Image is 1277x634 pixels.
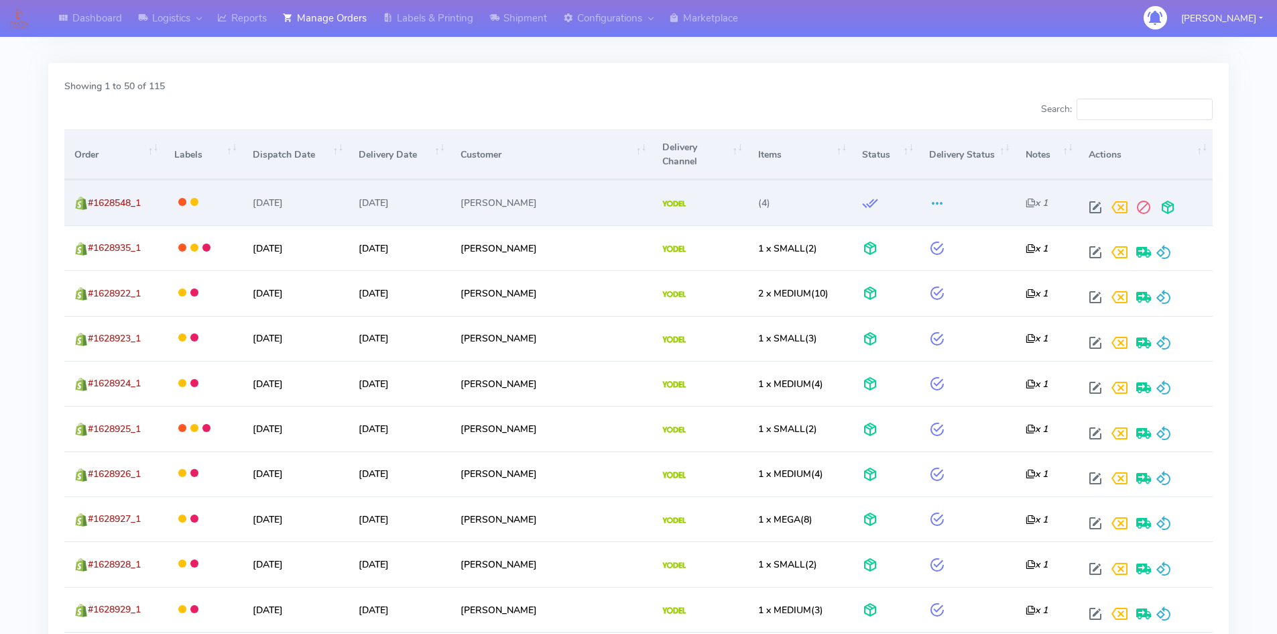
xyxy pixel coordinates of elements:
i: x 1 [1026,242,1048,255]
span: #1628924_1 [88,377,141,390]
span: (4) [758,468,823,480]
img: Yodel [662,517,686,524]
img: Yodel [662,336,686,343]
td: [DATE] [243,406,349,451]
td: [PERSON_NAME] [450,361,652,406]
td: [DATE] [349,225,450,270]
td: [DATE] [243,225,349,270]
img: Yodel [662,291,686,298]
img: Yodel [662,607,686,614]
i: x 1 [1026,513,1048,526]
span: 1 x MEDIUM [758,378,811,390]
img: shopify.png [74,468,88,482]
td: [DATE] [349,361,450,406]
img: shopify.png [74,333,88,346]
td: [PERSON_NAME] [450,541,652,586]
span: #1628927_1 [88,513,141,525]
th: Actions: activate to sort column ascending [1079,129,1213,180]
img: shopify.png [74,242,88,256]
span: #1628925_1 [88,423,141,435]
img: shopify.png [74,558,88,572]
button: [PERSON_NAME] [1171,5,1273,32]
span: 1 x MEDIUM [758,604,811,617]
img: shopify.png [74,287,88,301]
span: 2 x MEDIUM [758,287,811,300]
td: [DATE] [243,270,349,315]
td: [DATE] [349,587,450,632]
td: [PERSON_NAME] [450,180,652,225]
td: [PERSON_NAME] [450,496,652,541]
img: Yodel [662,201,686,207]
th: Items: activate to sort column ascending [748,129,852,180]
img: shopify.png [74,513,88,527]
td: [DATE] [349,270,450,315]
label: Showing 1 to 50 of 115 [64,79,165,93]
td: [DATE] [243,541,349,586]
td: [DATE] [349,496,450,541]
span: #1628548_1 [88,197,141,209]
td: [DATE] [349,180,450,225]
td: [DATE] [349,406,450,451]
span: #1628935_1 [88,242,141,254]
span: (4) [758,378,823,390]
img: shopify.png [74,604,88,617]
th: Order: activate to sort column ascending [64,129,164,180]
span: (4) [758,197,770,209]
th: Notes: activate to sort column ascending [1016,129,1079,180]
span: (2) [758,558,817,571]
i: x 1 [1026,468,1048,480]
span: (3) [758,332,817,345]
td: [PERSON_NAME] [450,406,652,451]
span: 1 x MEGA [758,513,800,526]
img: shopify.png [74,197,88,210]
span: 1 x SMALL [758,558,805,571]
td: [PERSON_NAME] [450,452,652,496]
label: Search: [1041,99,1213,120]
i: x 1 [1026,197,1048,209]
i: x 1 [1026,604,1048,617]
span: (2) [758,423,817,435]
td: [DATE] [243,496,349,541]
span: 1 x MEDIUM [758,468,811,480]
img: Yodel [662,472,686,478]
th: Delivery Channel: activate to sort column ascending [652,129,749,180]
th: Customer: activate to sort column ascending [450,129,652,180]
span: (10) [758,287,829,300]
i: x 1 [1026,287,1048,300]
td: [PERSON_NAME] [450,270,652,315]
td: [DATE] [349,541,450,586]
input: Search: [1077,99,1213,120]
th: Delivery Date: activate to sort column ascending [349,129,450,180]
td: [DATE] [349,452,450,496]
span: #1628929_1 [88,603,141,616]
span: 1 x SMALL [758,423,805,435]
img: Yodel [662,246,686,252]
i: x 1 [1026,558,1048,571]
td: [DATE] [243,587,349,632]
td: [PERSON_NAME] [450,225,652,270]
img: shopify.png [74,423,88,436]
img: Yodel [662,381,686,388]
th: Labels: activate to sort column ascending [164,129,242,180]
th: Status: activate to sort column ascending [852,129,919,180]
img: Yodel [662,562,686,569]
td: [DATE] [243,452,349,496]
span: (2) [758,242,817,255]
i: x 1 [1026,332,1048,345]
span: #1628926_1 [88,468,141,480]
span: (3) [758,604,823,617]
td: [DATE] [349,316,450,361]
span: 1 x SMALL [758,332,805,345]
td: [PERSON_NAME] [450,587,652,632]
th: Dispatch Date: activate to sort column ascending [243,129,349,180]
img: Yodel [662,427,686,433]
td: [DATE] [243,316,349,361]
img: shopify.png [74,378,88,391]
span: (8) [758,513,812,526]
i: x 1 [1026,378,1048,390]
td: [DATE] [243,180,349,225]
td: [PERSON_NAME] [450,316,652,361]
span: #1628923_1 [88,332,141,345]
span: 1 x SMALL [758,242,805,255]
span: #1628922_1 [88,287,141,300]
